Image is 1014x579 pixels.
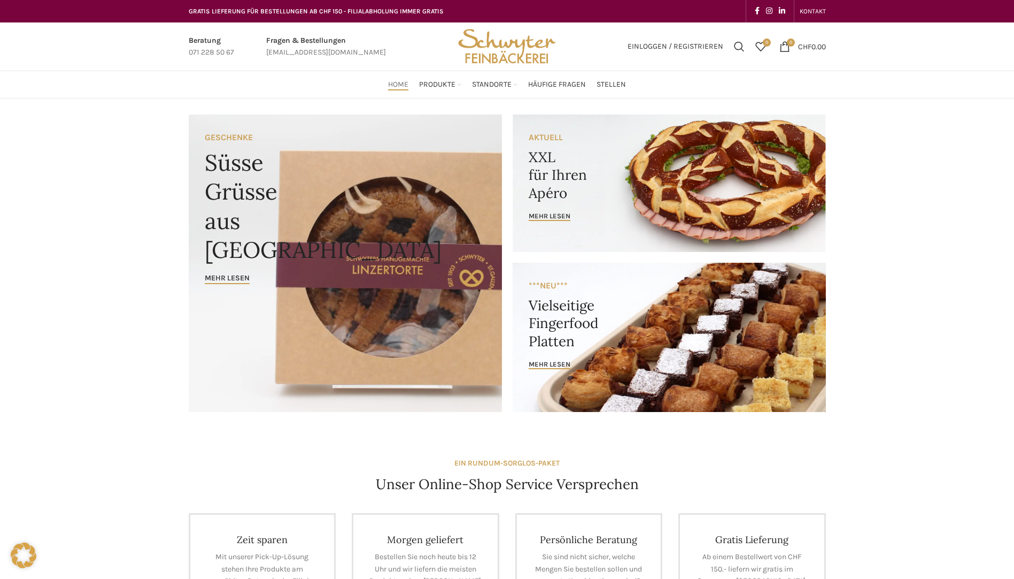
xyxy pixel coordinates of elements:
div: Main navigation [183,74,831,95]
a: 0 CHF0.00 [774,36,831,57]
div: Secondary navigation [794,1,831,22]
a: Home [388,74,408,95]
strong: EIN RUNDUM-SORGLOS-PAKET [454,459,560,468]
img: Bäckerei Schwyter [454,22,559,71]
span: KONTAKT [800,7,826,15]
span: Home [388,80,408,90]
a: Produkte [419,74,461,95]
h4: Persönliche Beratung [533,534,645,546]
a: Banner link [513,115,826,252]
a: Standorte [472,74,517,95]
a: 0 [750,36,771,57]
span: 0 [787,39,795,47]
h4: Zeit sparen [206,534,319,546]
a: Suchen [729,36,750,57]
a: Einloggen / Registrieren [622,36,729,57]
a: Infobox link [189,35,234,59]
span: GRATIS LIEFERUNG FÜR BESTELLUNGEN AB CHF 150 - FILIALABHOLUNG IMMER GRATIS [189,7,444,15]
h4: Unser Online-Shop Service Versprechen [376,475,639,494]
bdi: 0.00 [798,42,826,51]
a: Banner link [513,263,826,412]
span: Standorte [472,80,512,90]
a: Häufige Fragen [528,74,586,95]
h4: Gratis Lieferung [696,534,808,546]
a: Facebook social link [752,4,763,19]
span: CHF [798,42,811,51]
span: Häufige Fragen [528,80,586,90]
span: Einloggen / Registrieren [628,43,723,50]
a: KONTAKT [800,1,826,22]
div: Meine Wunschliste [750,36,771,57]
a: Linkedin social link [776,4,788,19]
a: Banner link [189,115,502,412]
a: Instagram social link [763,4,776,19]
a: Infobox link [266,35,386,59]
span: Produkte [419,80,455,90]
a: Site logo [454,41,559,50]
span: 0 [763,39,771,47]
h4: Morgen geliefert [369,534,482,546]
a: Stellen [597,74,626,95]
span: Stellen [597,80,626,90]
